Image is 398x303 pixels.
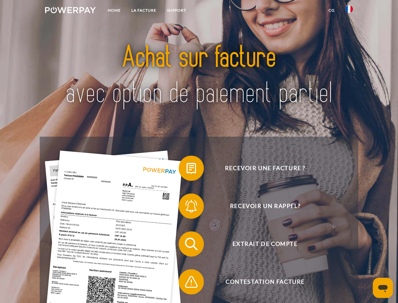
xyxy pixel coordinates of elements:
img: title-powerpay_fr.svg [60,30,338,121]
a: LA FACTURE [126,5,162,16]
a: CG [323,5,340,16]
img: fr [345,5,353,13]
button: Extrait de compte [179,231,343,257]
a: Home [102,5,126,16]
span: Extrait de compte [188,231,342,257]
iframe: Bouton de lancement de la fenêtre de messagerie [373,278,393,298]
span: Recevoir un rappel? [188,193,342,219]
img: qb_bill.svg [183,160,199,176]
img: logo-powerpay-white.svg [45,7,96,13]
img: qb_bell.svg [183,198,199,214]
span: Contestation Facture [188,269,342,294]
img: qb_search.svg [183,236,199,252]
span: Recevoir une facture ? [188,156,342,181]
button: Recevoir un rappel? [179,193,343,219]
a: Support [162,5,192,16]
button: Contestation Facture [179,269,343,294]
button: Recevoir une facture ? [179,156,343,181]
img: qb_warning.svg [183,274,199,290]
